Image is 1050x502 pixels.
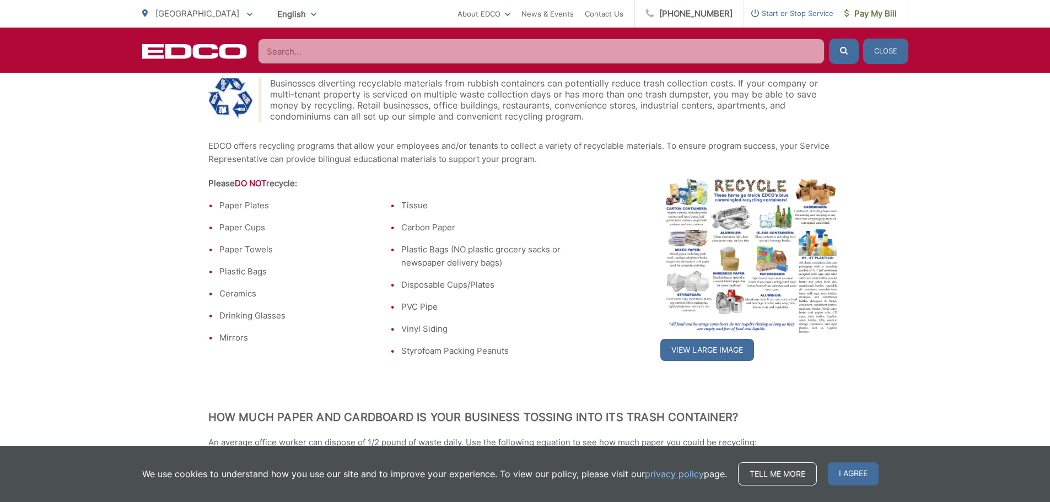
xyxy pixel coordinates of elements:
[219,309,390,322] li: Drinking Glasses
[645,467,704,481] a: privacy policy
[208,436,842,449] p: An average office worker can dispose of 1/2 pound of waste daily. Use the following equation to s...
[219,221,390,234] li: Paper Cups
[142,467,727,481] p: We use cookies to understand how you use our site and to improve your experience. To view our pol...
[585,7,623,20] a: Contact Us
[829,39,859,64] button: Submit the search query.
[401,243,572,269] li: Plastic Bags (NO plastic grocery sacks or newspaper delivery bags)
[258,39,825,64] input: Search
[219,199,390,212] li: Paper Plates
[844,7,897,20] span: Pay My Bill
[521,7,574,20] a: News & Events
[269,4,325,24] span: English
[401,300,572,314] li: PVC Pipe
[401,221,572,234] li: Carbon Paper
[219,265,390,278] li: Plastic Bags
[660,339,754,361] a: View Large Image
[738,462,817,485] a: Tell me more
[219,331,390,344] li: Mirrors
[828,462,879,485] span: I agree
[401,199,572,212] li: Tissue
[863,39,908,64] button: Close
[208,139,842,166] p: EDCO offers recycling programs that allow your employees and/or tenants to collect a variety of r...
[270,78,842,122] div: Businesses diverting recyclable materials from rubbish containers can potentially reduce trash co...
[155,8,239,19] span: [GEOGRAPHIC_DATA]
[208,177,572,199] th: Please recycle:
[235,178,266,188] strong: DO NOT
[219,287,390,300] li: Ceramics
[401,322,572,336] li: Vinyl Siding
[457,7,510,20] a: About EDCO
[660,177,842,337] img: image
[208,411,842,424] h2: How much paper and cardboard is your business tossing into its trash container?
[219,243,390,256] li: Paper Towels
[142,44,247,59] a: EDCD logo. Return to the homepage.
[401,278,572,292] li: Disposable Cups/Plates
[208,78,252,118] img: Recycling Symbol
[401,344,572,358] li: Styrofoam Packing Peanuts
